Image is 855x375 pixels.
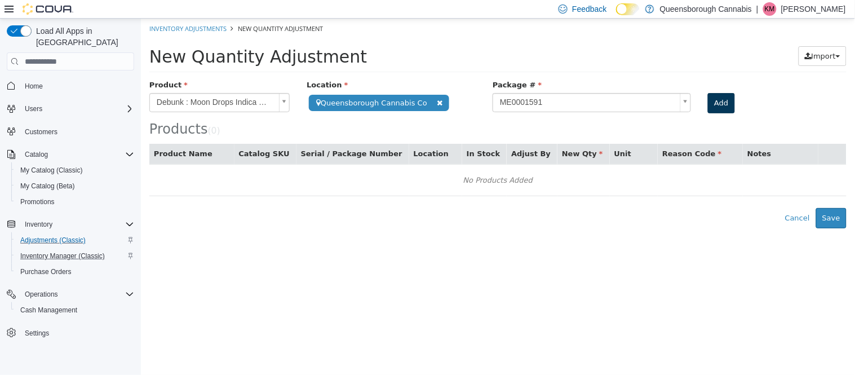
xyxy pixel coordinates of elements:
a: Inventory Manager (Classic) [16,249,109,263]
a: Purchase Orders [16,265,76,279]
a: Inventory Adjustments [8,6,86,14]
span: Operations [25,290,58,299]
a: Settings [20,327,54,340]
button: Users [2,101,139,117]
span: My Catalog (Beta) [16,179,134,193]
span: New Quantity Adjustment [97,6,182,14]
span: Adjustments (Classic) [20,236,86,245]
span: Import [671,33,695,42]
a: Adjustments (Classic) [16,233,90,247]
button: Product Name [13,130,74,141]
button: Import [658,28,706,48]
button: Adjustments (Classic) [11,232,139,248]
span: Debunk : Moon Drops Indica Liquid Diamonds Vape (1g) [9,75,134,93]
button: Location [273,130,310,141]
span: Customers [20,125,134,139]
span: KM [765,2,775,16]
span: Queensborough Cannabis Co [168,76,308,92]
span: Catalog [25,150,48,159]
span: Customers [25,127,57,136]
p: | [756,2,759,16]
a: Cash Management [16,303,82,317]
span: Reason Code [521,131,581,139]
button: Customers [2,123,139,140]
button: Inventory [2,217,139,232]
span: Package # [352,62,401,70]
a: My Catalog (Beta) [16,179,79,193]
span: Cash Management [20,306,77,315]
span: 0 [70,107,76,117]
span: Product [8,62,47,70]
span: Products [8,103,67,118]
button: Settings [2,325,139,341]
button: Purchase Orders [11,264,139,280]
p: [PERSON_NAME] [781,2,846,16]
span: Settings [25,329,49,338]
button: Home [2,77,139,94]
button: Inventory [20,218,57,231]
span: Adjustments (Classic) [16,233,134,247]
span: Operations [20,288,134,301]
small: ( ) [67,107,79,117]
span: Purchase Orders [20,267,72,276]
a: Home [20,80,47,93]
span: Inventory Manager (Classic) [20,252,105,261]
button: Cash Management [11,302,139,318]
span: Dark Mode [616,15,617,16]
span: Load All Apps in [GEOGRAPHIC_DATA] [32,25,134,48]
a: Promotions [16,195,59,209]
a: ME0001591 [352,74,550,94]
button: Cancel [638,189,675,210]
button: Users [20,102,47,116]
input: Dark Mode [616,3,640,15]
img: Cova [23,3,73,15]
span: Inventory [20,218,134,231]
button: Unit [473,130,493,141]
nav: Complex example [7,73,134,370]
button: Operations [20,288,63,301]
p: Queensborough Cannabis [660,2,752,16]
button: Save [675,189,706,210]
span: Feedback [572,3,606,15]
span: My Catalog (Beta) [20,182,75,191]
span: Home [25,82,43,91]
button: Promotions [11,194,139,210]
button: Catalog [20,148,52,161]
button: Notes [606,130,632,141]
button: Adjust By [370,130,412,141]
span: Purchase Orders [16,265,134,279]
span: Promotions [20,197,55,206]
button: Serial / Package Number [160,130,264,141]
a: Debunk : Moon Drops Indica Liquid Diamonds Vape (1g) [8,74,149,94]
span: Catalog [20,148,134,161]
div: No Products Added [16,153,698,170]
span: New Qty [421,131,462,139]
button: Operations [2,286,139,302]
div: Kioko Mayede [763,2,777,16]
span: ME0001591 [352,75,535,93]
button: In Stock [326,130,361,141]
span: Home [20,78,134,92]
button: Add [567,74,593,95]
button: Inventory Manager (Classic) [11,248,139,264]
span: Inventory [25,220,52,229]
span: Settings [20,326,134,340]
span: Users [20,102,134,116]
span: My Catalog (Classic) [16,164,134,177]
a: Customers [20,125,62,139]
button: Catalog SKU [98,130,151,141]
span: Users [25,104,42,113]
span: Cash Management [16,303,134,317]
span: Promotions [16,195,134,209]
span: Location [166,62,207,70]
span: My Catalog (Classic) [20,166,83,175]
span: New Quantity Adjustment [8,28,226,48]
button: Catalog [2,147,139,162]
button: My Catalog (Beta) [11,178,139,194]
button: My Catalog (Classic) [11,162,139,178]
a: My Catalog (Classic) [16,164,87,177]
span: Inventory Manager (Classic) [16,249,134,263]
